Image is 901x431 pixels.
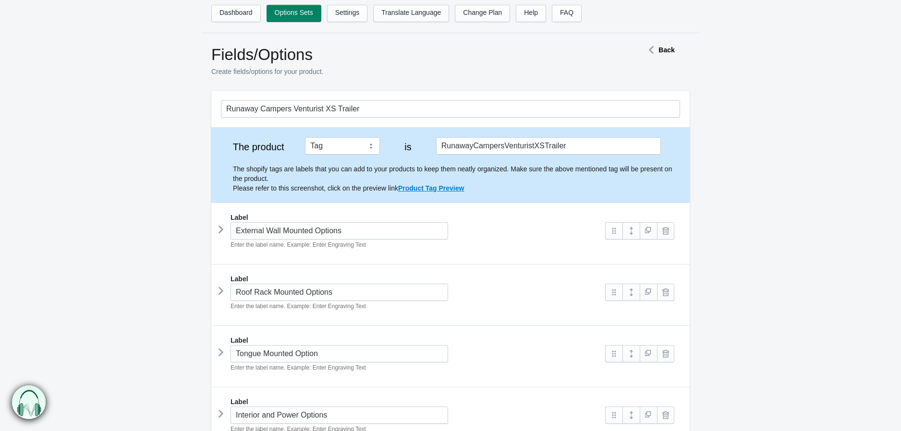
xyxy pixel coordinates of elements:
label: Label [231,213,248,222]
p: The shopify tags are labels that you can add to your products to keep them neatly organized. Make... [233,164,680,193]
img: bxm.png [12,385,46,419]
a: FAQ [552,5,582,22]
label: is [390,142,427,152]
a: Translate Language [373,5,449,22]
a: Change Plan [455,5,510,22]
label: Label [231,397,248,407]
label: Label [231,335,248,345]
strong: Back [658,46,674,54]
label: The product [221,142,296,152]
em: Enter the label name. Example: Enter Engraving Text [231,241,366,248]
a: Back [644,46,674,54]
a: Settings [327,5,368,22]
em: Enter the label name. Example: Enter Engraving Text [231,364,366,371]
a: Product Tag Preview [398,184,464,192]
h1: Fields/Options [211,45,610,64]
a: Help [516,5,546,22]
em: Enter the label name. Example: Enter Engraving Text [231,303,366,310]
a: Dashboard [211,5,261,22]
input: General Options Set [221,100,680,118]
a: Options Sets [267,5,321,22]
p: Create fields/options for your product. [211,67,610,76]
label: Label [231,274,248,284]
